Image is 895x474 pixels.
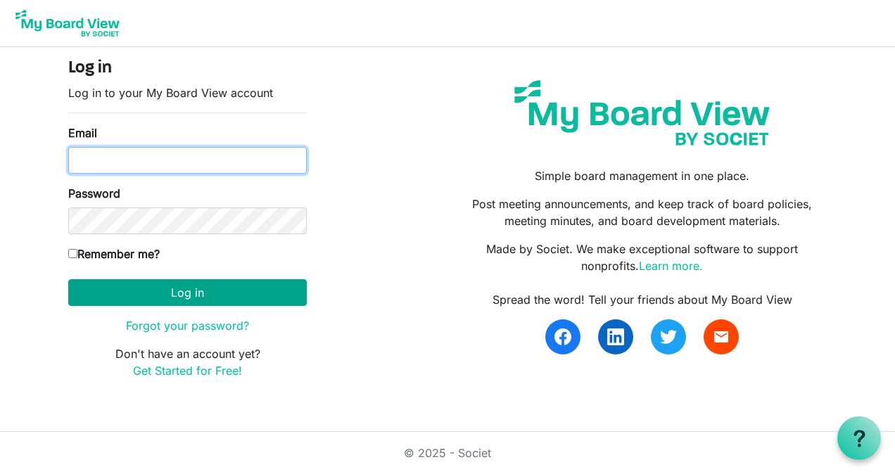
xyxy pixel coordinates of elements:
a: © 2025 - Societ [404,446,491,460]
img: facebook.svg [554,328,571,345]
a: email [704,319,739,354]
img: twitter.svg [660,328,677,345]
a: Learn more. [639,259,703,273]
label: Email [68,124,97,141]
img: My Board View Logo [11,6,124,41]
img: linkedin.svg [607,328,624,345]
label: Remember me? [68,245,160,262]
button: Log in [68,279,307,306]
p: Don't have an account yet? [68,345,307,379]
div: Spread the word! Tell your friends about My Board View [458,291,827,308]
a: Forgot your password? [126,319,249,333]
img: my-board-view-societ.svg [504,70,780,156]
h4: Log in [68,58,307,79]
p: Post meeting announcements, and keep track of board policies, meeting minutes, and board developm... [458,196,827,229]
p: Made by Societ. We make exceptional software to support nonprofits. [458,241,827,274]
span: email [713,328,730,345]
a: Get Started for Free! [133,364,242,378]
label: Password [68,185,120,202]
p: Simple board management in one place. [458,167,827,184]
p: Log in to your My Board View account [68,84,307,101]
input: Remember me? [68,249,77,258]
